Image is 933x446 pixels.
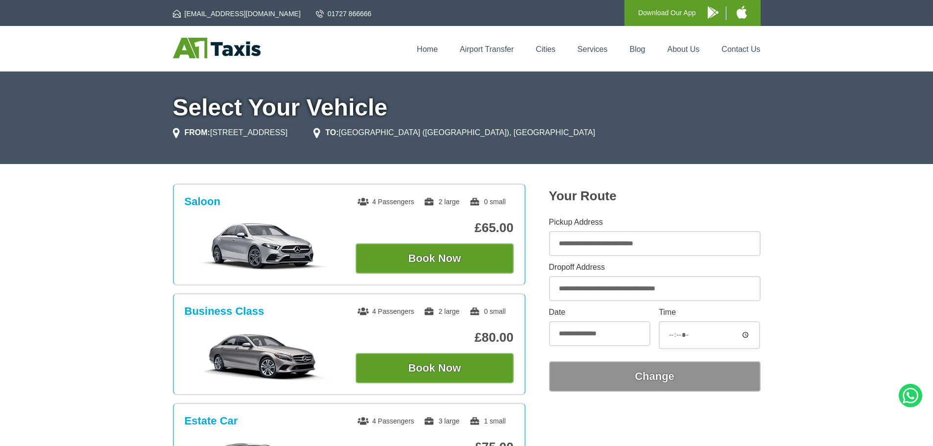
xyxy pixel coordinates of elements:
[325,128,338,137] strong: TO:
[358,198,414,206] span: 4 Passengers
[173,96,761,119] h1: Select Your Vehicle
[316,9,372,19] a: 01727 866666
[469,417,505,425] span: 1 small
[358,417,414,425] span: 4 Passengers
[638,7,696,19] p: Download Our App
[460,45,514,53] a: Airport Transfer
[659,308,760,316] label: Time
[629,45,645,53] a: Blog
[708,6,718,19] img: A1 Taxis Android App
[190,331,337,380] img: Business Class
[356,243,514,274] button: Book Now
[549,218,761,226] label: Pickup Address
[313,127,595,139] li: [GEOGRAPHIC_DATA] ([GEOGRAPHIC_DATA]), [GEOGRAPHIC_DATA]
[356,330,514,345] p: £80.00
[424,307,459,315] span: 2 large
[721,45,760,53] a: Contact Us
[185,415,238,427] h3: Estate Car
[668,45,700,53] a: About Us
[356,353,514,383] button: Book Now
[417,45,438,53] a: Home
[549,361,761,392] button: Change
[737,6,747,19] img: A1 Taxis iPhone App
[356,220,514,235] p: £65.00
[185,305,264,318] h3: Business Class
[577,45,607,53] a: Services
[469,198,505,206] span: 0 small
[424,417,459,425] span: 3 large
[173,38,261,58] img: A1 Taxis St Albans LTD
[173,9,301,19] a: [EMAIL_ADDRESS][DOMAIN_NAME]
[549,263,761,271] label: Dropoff Address
[549,188,761,204] h2: Your Route
[190,222,337,271] img: Saloon
[185,195,220,208] h3: Saloon
[424,198,459,206] span: 2 large
[358,307,414,315] span: 4 Passengers
[549,308,650,316] label: Date
[536,45,555,53] a: Cities
[185,128,210,137] strong: FROM:
[469,307,505,315] span: 0 small
[173,127,288,139] li: [STREET_ADDRESS]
